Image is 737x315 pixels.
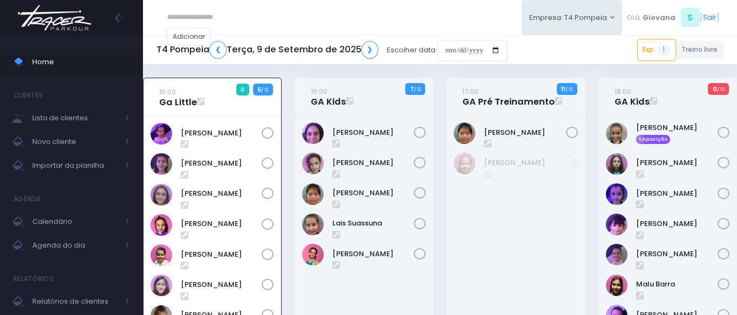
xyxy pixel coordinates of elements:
[13,85,43,106] h4: Clientes
[302,153,324,174] img: Ivy Miki Miessa Guadanuci
[681,8,700,27] span: S
[606,153,627,175] img: Filomena Caruso Grano
[261,87,268,93] small: / 12
[167,28,211,45] a: Adicionar
[622,5,724,30] div: [ ]
[151,244,172,266] img: Nicole Esteves Fabri
[626,12,641,23] span: Olá,
[643,12,675,23] span: Giovana
[302,244,324,265] img: Lara Souza
[637,39,676,60] a: Exp1
[717,86,725,93] small: / 10
[236,84,249,95] span: 0
[361,41,379,59] a: ❯
[311,86,327,97] small: 16:00
[32,55,129,69] span: Home
[636,249,718,259] a: [PERSON_NAME]
[410,85,414,93] strong: 7
[703,12,716,23] a: Sair
[462,86,479,97] small: 17:00
[657,44,670,57] span: 1
[32,215,119,229] span: Calendário
[676,41,724,59] a: Treino livre
[462,86,555,107] a: 17:00GA Pré Treinamento
[606,275,627,296] img: Malu Barra Guirro
[713,85,717,93] strong: 0
[636,279,718,290] a: Malu Barra
[302,122,324,144] img: Antonella Rossi Paes Previtalli
[257,85,261,94] strong: 5
[32,111,119,125] span: Lista de clientes
[606,183,627,205] img: Helena Mendes Leone
[565,86,572,93] small: / 12
[332,127,414,138] a: [PERSON_NAME]
[636,218,718,229] a: [PERSON_NAME]
[414,86,421,93] small: / 12
[615,86,631,97] small: 18:00
[151,184,172,206] img: Eloah Meneguim Tenorio
[332,157,414,168] a: [PERSON_NAME]
[156,38,508,63] div: Escolher data:
[181,279,261,290] a: [PERSON_NAME]
[311,86,346,107] a: 16:00GA Kids
[302,183,324,205] img: Júlia Ayumi Tiba
[636,188,718,199] a: [PERSON_NAME]
[332,218,414,229] a: Lais Suassuna
[32,295,119,309] span: Relatórios de clientes
[181,249,261,260] a: [PERSON_NAME]
[151,153,172,175] img: Antonella Zappa Marques
[181,128,261,139] a: [PERSON_NAME]
[332,188,414,198] a: [PERSON_NAME]
[13,268,53,290] h4: Relatórios
[156,41,378,59] h5: T4 Pompeia Terça, 9 de Setembro de 2025
[454,153,475,174] img: Julia Gomes
[159,86,197,108] a: 15:00Ga Little
[32,238,119,252] span: Agenda do dia
[151,123,172,145] img: Alice Mattos
[636,122,718,133] a: [PERSON_NAME]
[606,122,627,144] img: Beatriz Marques Ferreira
[181,158,261,169] a: [PERSON_NAME]
[606,244,627,265] img: LIZ WHITAKER DE ALMEIDA BORGES
[615,86,650,107] a: 18:00GA Kids
[151,275,172,296] img: Olívia Marconato Pizzo
[636,135,671,145] span: Reposição
[636,157,718,168] a: [PERSON_NAME]
[302,214,324,235] img: Lais Suassuna
[454,122,475,144] img: Júlia Ayumi Tiba
[159,87,176,97] small: 15:00
[13,188,41,210] h4: Agenda
[32,159,119,173] span: Importar da planilha
[606,214,627,235] img: Isabela dela plata souza
[32,135,119,149] span: Novo cliente
[484,157,569,168] a: [PERSON_NAME]
[181,218,261,229] a: [PERSON_NAME]
[332,249,414,259] a: [PERSON_NAME]
[181,188,261,199] a: [PERSON_NAME]
[561,85,565,93] strong: 11
[151,214,172,236] img: Júlia Meneguim Merlo
[484,127,565,138] a: [PERSON_NAME]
